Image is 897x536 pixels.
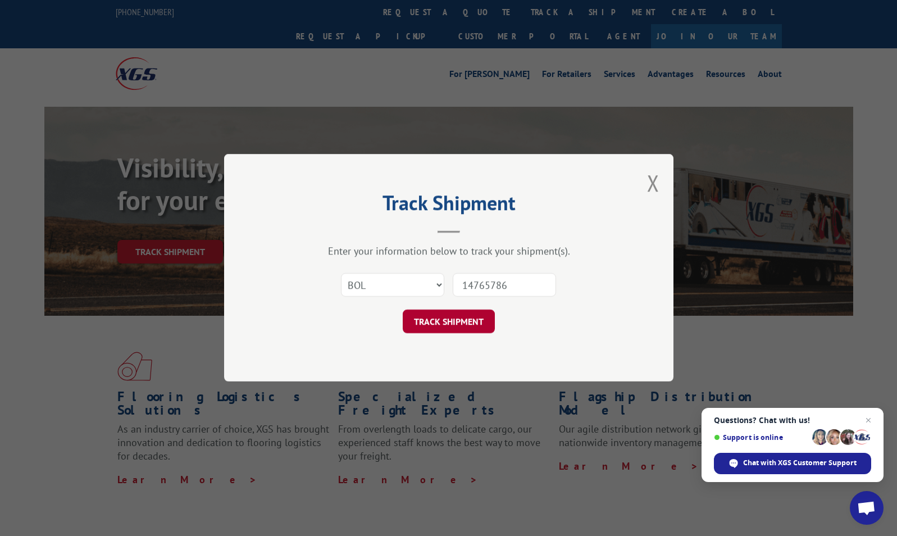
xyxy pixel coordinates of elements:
[280,245,617,258] div: Enter your information below to track your shipment(s).
[862,414,875,427] span: Close chat
[647,168,659,198] button: Close modal
[280,195,617,216] h2: Track Shipment
[714,453,871,474] div: Chat with XGS Customer Support
[714,416,871,425] span: Questions? Chat with us!
[403,310,495,334] button: TRACK SHIPMENT
[850,491,884,525] div: Open chat
[453,274,556,297] input: Number(s)
[743,458,857,468] span: Chat with XGS Customer Support
[714,433,808,442] span: Support is online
